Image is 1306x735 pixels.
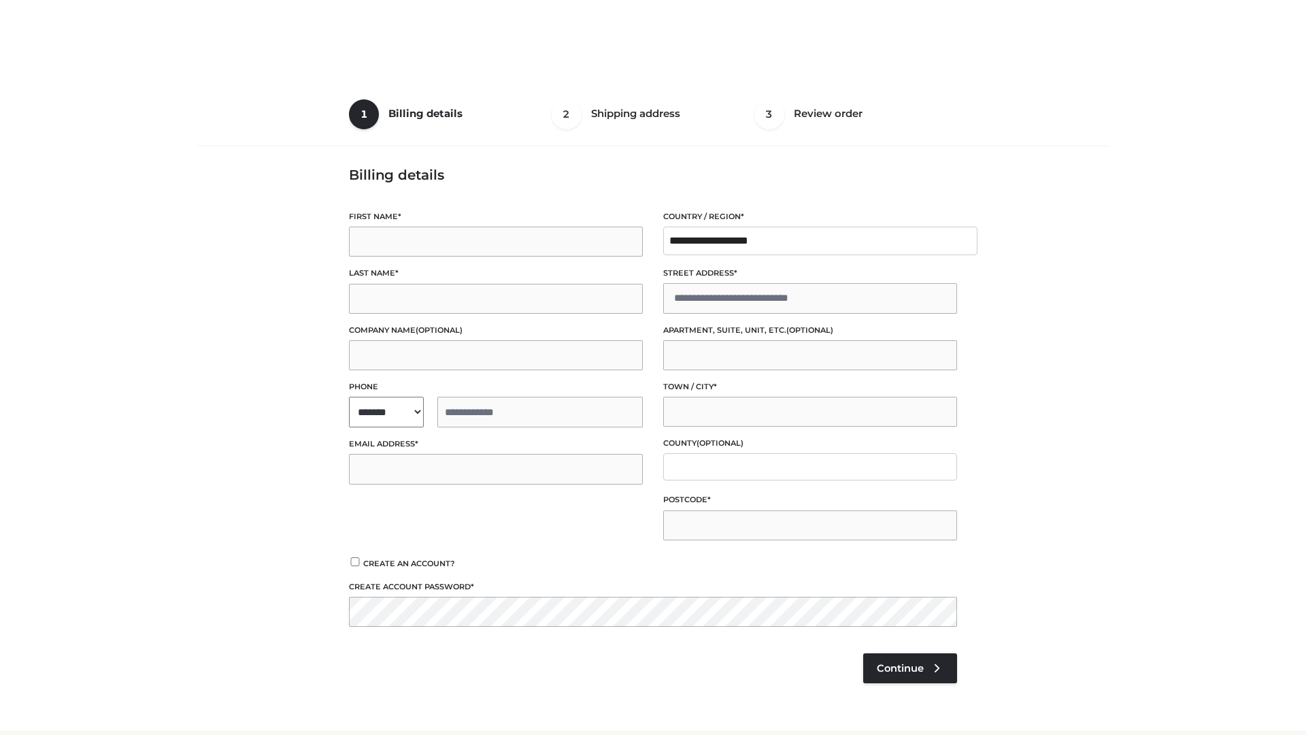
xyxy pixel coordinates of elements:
span: Create an account? [363,559,455,568]
label: Street address [663,267,957,280]
label: Country / Region [663,210,957,223]
label: Email address [349,438,643,451]
input: Create an account? [349,557,361,566]
span: Continue [877,662,924,674]
a: Continue [863,653,957,683]
label: Apartment, suite, unit, etc. [663,324,957,337]
span: 3 [754,99,784,129]
span: Shipping address [591,107,680,120]
label: County [663,437,957,450]
label: First name [349,210,643,223]
span: (optional) [416,325,463,335]
label: Last name [349,267,643,280]
h3: Billing details [349,167,957,183]
label: Town / City [663,380,957,393]
span: Billing details [388,107,463,120]
label: Postcode [663,493,957,506]
label: Company name [349,324,643,337]
label: Create account password [349,581,957,593]
label: Phone [349,380,643,393]
span: 2 [552,99,582,129]
span: 1 [349,99,379,129]
span: (optional) [697,438,743,448]
span: (optional) [786,325,833,335]
span: Review order [794,107,863,120]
